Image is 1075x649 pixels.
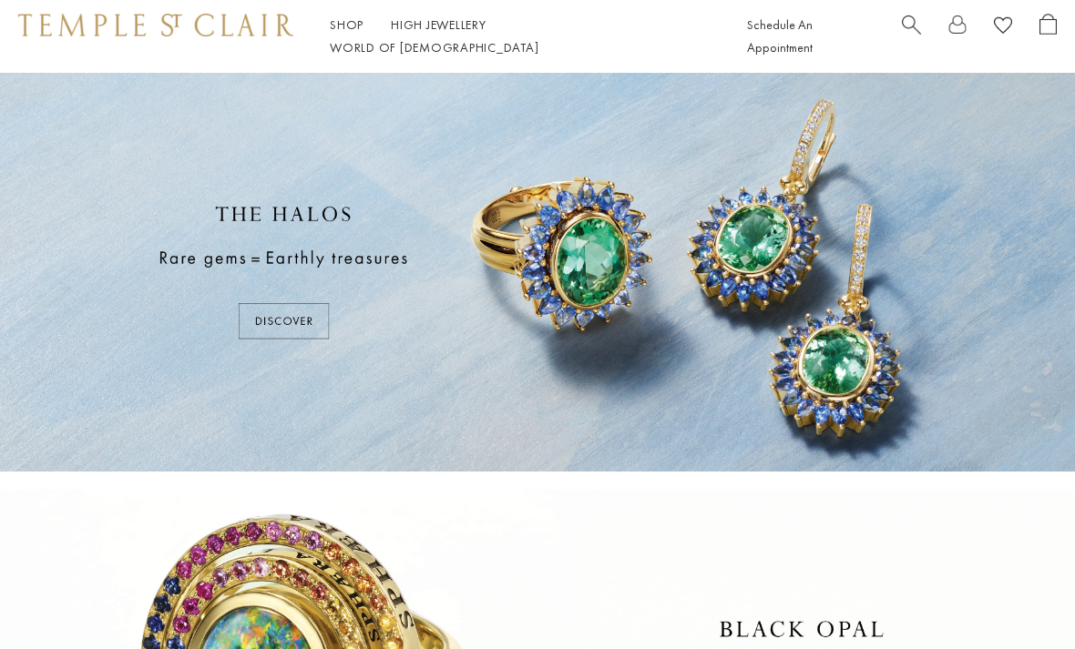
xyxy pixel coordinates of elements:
[747,16,813,56] a: Schedule An Appointment
[330,14,706,59] nav: Main navigation
[330,39,538,56] a: World of [DEMOGRAPHIC_DATA]World of [DEMOGRAPHIC_DATA]
[902,14,921,59] a: Search
[391,16,486,33] a: High JewelleryHigh Jewellery
[984,563,1057,631] iframe: Gorgias live chat messenger
[18,14,293,35] img: Temple St. Clair
[994,14,1012,42] a: View Wishlist
[1039,14,1057,59] a: Open Shopping Bag
[330,16,363,33] a: ShopShop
